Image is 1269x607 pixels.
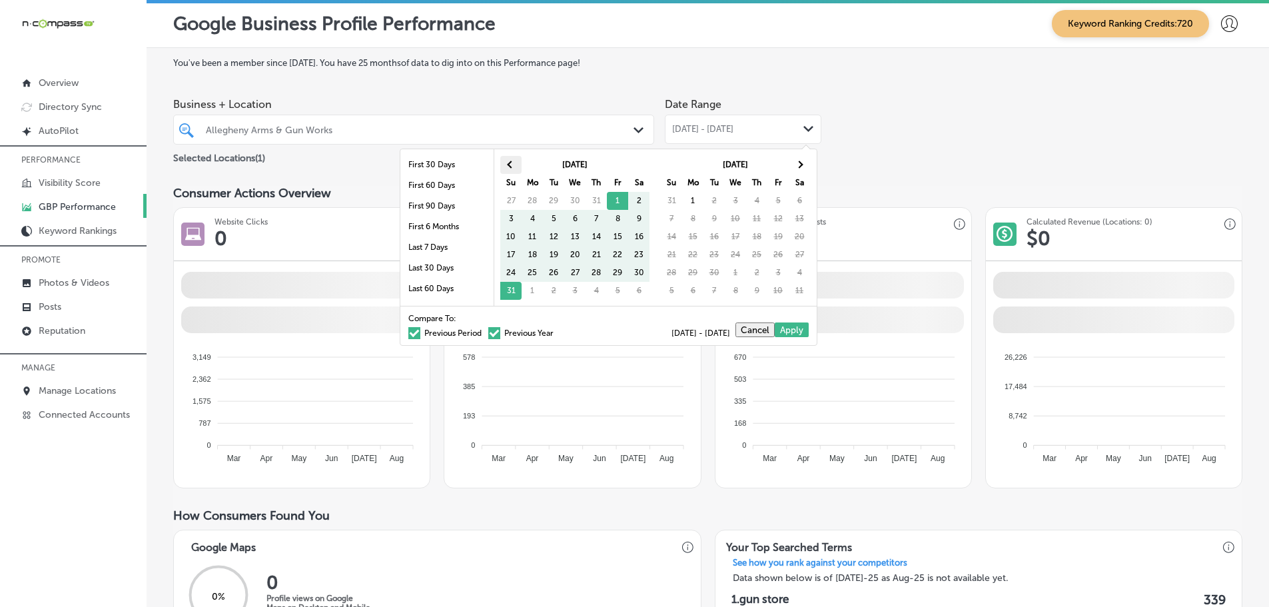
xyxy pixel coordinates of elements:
td: 23 [703,246,725,264]
label: Previous Period [408,329,482,337]
tspan: Apr [1075,454,1088,463]
img: 660ab0bf-5cc7-4cb8-ba1c-48b5ae0f18e60NCTV_CLogo_TV_Black_-500x88.png [21,17,95,30]
th: We [564,174,586,192]
td: 22 [682,246,703,264]
tspan: Jun [594,454,606,463]
td: 14 [661,228,682,246]
td: 5 [543,210,564,228]
tspan: [DATE] [1164,454,1190,463]
tspan: Mar [1043,454,1057,463]
td: 14 [586,228,607,246]
tspan: 578 [463,352,475,360]
td: 2 [746,264,767,282]
tspan: 0 [207,441,211,449]
p: Google Business Profile Performance [173,13,496,35]
tspan: Jun [864,454,877,463]
span: How Consumers Found You [173,508,330,523]
td: 31 [661,192,682,210]
tspan: Aug [660,454,674,463]
span: Business + Location [173,98,654,111]
td: 27 [500,192,522,210]
label: Previous Year [488,329,554,337]
td: 29 [543,192,564,210]
tspan: Aug [390,454,404,463]
tspan: Mar [492,454,506,463]
th: Th [746,174,767,192]
td: 25 [522,264,543,282]
td: 7 [661,210,682,228]
td: 5 [607,282,628,300]
th: [DATE] [682,156,789,174]
span: [DATE] - [DATE] [671,329,735,337]
td: 31 [500,282,522,300]
tspan: 670 [734,352,746,360]
h3: Data shown below is of [DATE]-25 as Aug-25 is not available yet. [722,572,1236,584]
th: Su [500,174,522,192]
tspan: May [829,454,845,463]
td: 6 [789,192,810,210]
td: 27 [789,246,810,264]
td: 16 [703,228,725,246]
td: 8 [682,210,703,228]
tspan: [DATE] [352,454,377,463]
td: 12 [543,228,564,246]
tspan: 0 [1023,441,1027,449]
tspan: 3,149 [193,352,211,360]
h1: 0 [214,227,227,251]
td: 31 [586,192,607,210]
li: Last 60 Days [400,279,494,299]
tspan: 787 [199,419,211,427]
tspan: Mar [763,454,777,463]
tspan: May [559,454,574,463]
td: 11 [789,282,810,300]
td: 1 [607,192,628,210]
td: 20 [564,246,586,264]
tspan: 1,575 [193,397,211,405]
tspan: Apr [797,454,809,463]
tspan: Aug [1202,454,1216,463]
td: 2 [543,282,564,300]
td: 8 [607,210,628,228]
td: 18 [522,246,543,264]
tspan: 0 [472,441,476,449]
td: 30 [628,264,649,282]
p: Selected Locations ( 1 ) [173,147,265,164]
label: You've been a member since [DATE] . You have 25 months of data to dig into on this Performance page! [173,58,1242,68]
td: 7 [703,282,725,300]
td: 29 [682,264,703,282]
td: 29 [607,264,628,282]
td: 1 [522,282,543,300]
td: 22 [607,246,628,264]
p: Reputation [39,325,85,336]
tspan: 17,484 [1005,382,1027,390]
tspan: 2,362 [193,375,211,383]
th: Fr [607,174,628,192]
td: 30 [703,264,725,282]
p: Manage Locations [39,385,116,396]
li: Last 7 Days [400,237,494,258]
td: 8 [725,282,746,300]
span: Keyword Ranking Credits: 720 [1052,10,1209,37]
th: Mo [682,174,703,192]
td: 2 [628,192,649,210]
td: 1 [725,264,746,282]
tspan: 0 [742,441,746,449]
tspan: Jun [325,454,338,463]
td: 23 [628,246,649,264]
td: 24 [725,246,746,264]
p: See how you rank against your competitors [722,558,918,572]
td: 9 [746,282,767,300]
td: 20 [789,228,810,246]
td: 6 [682,282,703,300]
tspan: 503 [734,375,746,383]
li: First 90 Days [400,196,494,217]
td: 30 [564,192,586,210]
tspan: Apr [260,454,273,463]
td: 25 [746,246,767,264]
h3: Website Clicks [214,217,268,227]
li: Last 90 Days [400,299,494,320]
tspan: 168 [734,419,746,427]
td: 26 [543,264,564,282]
td: 28 [661,264,682,282]
td: 9 [628,210,649,228]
